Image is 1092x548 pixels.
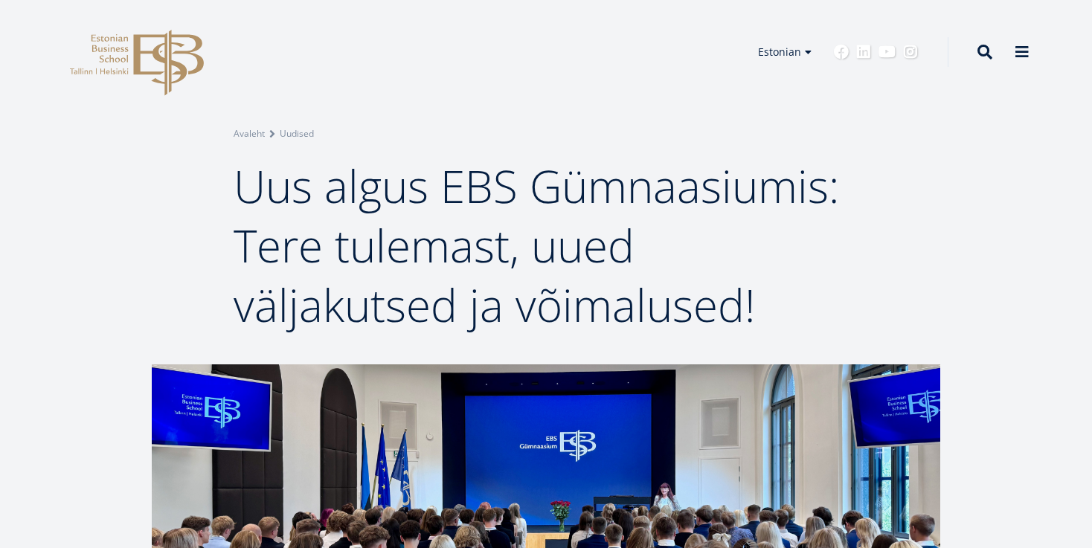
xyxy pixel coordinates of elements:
a: Linkedin [856,45,871,59]
a: Avaleht [234,126,265,141]
a: Facebook [834,45,849,59]
a: Youtube [879,45,896,59]
a: Instagram [903,45,918,59]
span: Uus algus EBS Gümnaasiumis: Tere tulemast, uued väljakutsed ja võimalused! [234,155,839,335]
a: Uudised [280,126,314,141]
